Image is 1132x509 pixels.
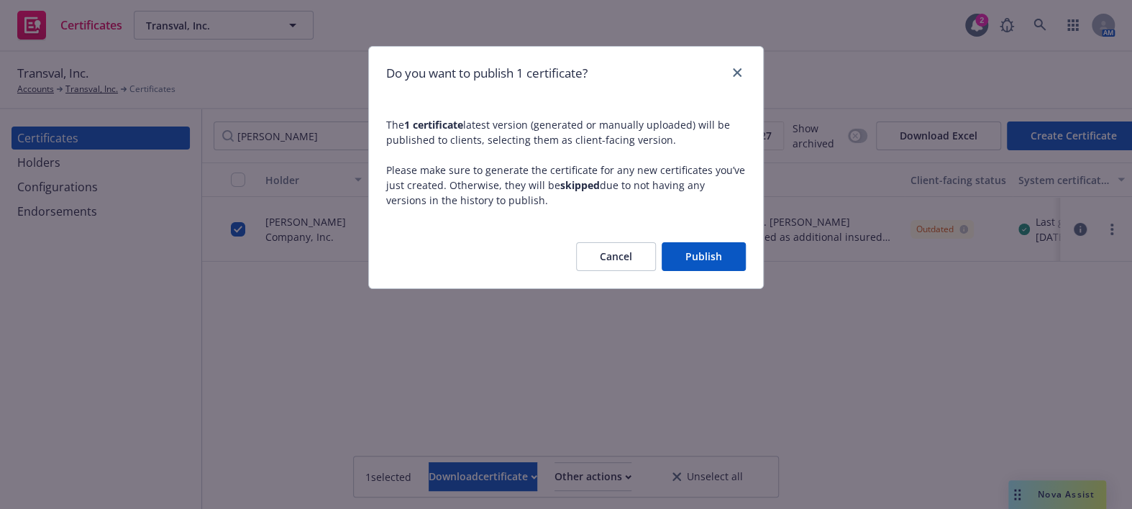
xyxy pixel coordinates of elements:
p: The latest version (generated or manually uploaded) will be published to clients, selecting them ... [386,117,746,147]
button: Cancel [576,242,656,271]
p: Please make sure to generate the certificate for any new certificates you’ve just created. Otherw... [386,162,746,208]
h1: Do you want to publish 1 certificate? [386,64,588,83]
b: skipped [560,178,600,192]
button: Publish [662,242,746,271]
b: 1 certificate [404,118,463,132]
a: close [729,64,746,81]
